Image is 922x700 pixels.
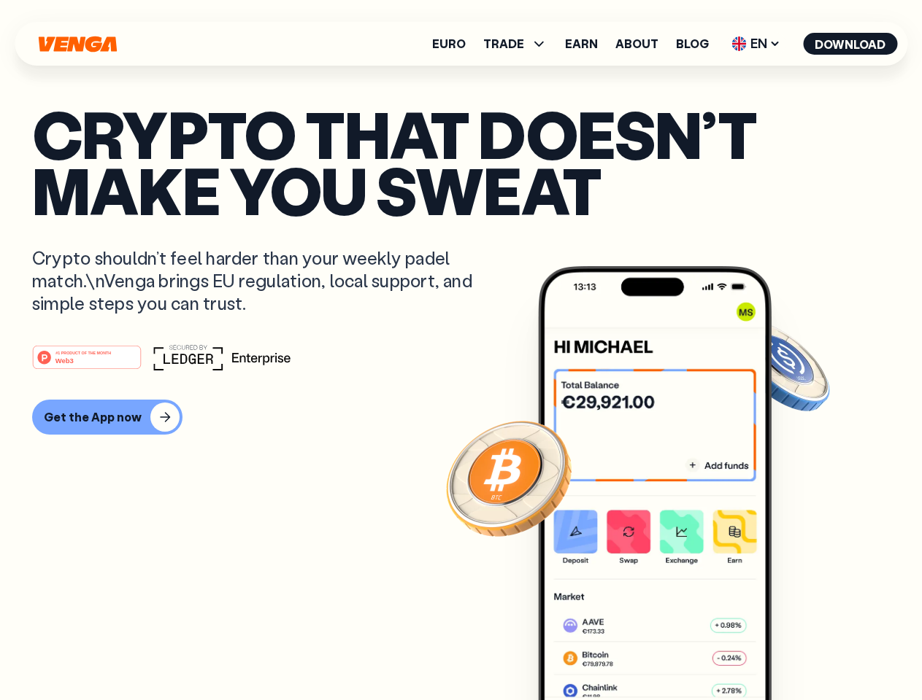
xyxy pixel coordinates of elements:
img: USDC coin [728,314,833,419]
div: Get the App now [44,410,142,424]
a: Get the App now [32,400,890,435]
a: Earn [565,38,598,50]
tspan: Web3 [55,356,74,364]
tspan: #1 PRODUCT OF THE MONTH [55,350,111,354]
button: Get the App now [32,400,183,435]
p: Crypto shouldn’t feel harder than your weekly padel match.\nVenga brings EU regulation, local sup... [32,246,493,315]
a: Blog [676,38,709,50]
img: flag-uk [731,36,746,51]
a: About [615,38,658,50]
img: Bitcoin [443,412,575,543]
svg: Home [37,36,118,52]
p: Crypto that doesn’t make you sweat [32,106,890,217]
button: Download [803,33,897,55]
a: Euro [432,38,466,50]
span: EN [726,32,785,55]
span: TRADE [483,38,524,50]
span: TRADE [483,35,548,52]
a: #1 PRODUCT OF THE MONTHWeb3 [32,354,142,373]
